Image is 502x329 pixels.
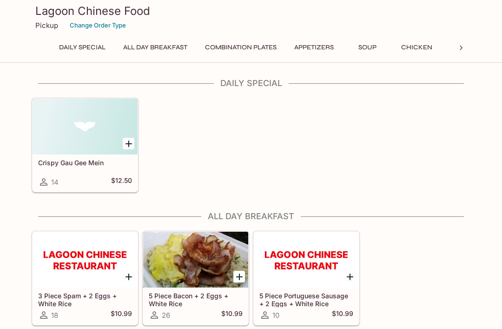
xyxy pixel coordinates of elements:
a: Crispy Gau Gee Mein14$12.50 [32,98,138,192]
button: All Day Breakfast [118,41,192,54]
h5: 5 Piece Portuguese Sausage + 2 Eggs + White Rice [259,292,353,307]
button: Add 3 Piece Spam + 2 Eggs + White Rice [123,271,134,282]
h5: $10.99 [221,309,243,321]
button: Soup [346,41,388,54]
button: Change Order Type [66,18,130,33]
p: Pickup [35,21,58,30]
div: 5 Piece Bacon + 2 Eggs + White Rice [143,232,248,288]
h3: Lagoon Chinese Food [35,4,467,18]
button: Add Crispy Gau Gee Mein [123,138,134,149]
div: 3 Piece Spam + 2 Eggs + White Rice [33,232,138,288]
h5: $12.50 [111,176,132,188]
a: 5 Piece Portuguese Sausage + 2 Eggs + White Rice10$10.99 [253,231,359,325]
button: Daily Special [54,41,111,54]
div: 5 Piece Portuguese Sausage + 2 Eggs + White Rice [254,232,359,288]
button: Add 5 Piece Bacon + 2 Eggs + White Rice [233,271,245,282]
h5: $10.99 [332,309,353,321]
h5: 3 Piece Spam + 2 Eggs + White Rice [38,292,132,307]
span: 18 [51,311,58,320]
h4: Daily Special [32,78,470,88]
button: Chicken [396,41,437,54]
span: 14 [51,178,59,187]
button: Add 5 Piece Portuguese Sausage + 2 Eggs + White Rice [344,271,356,282]
a: 5 Piece Bacon + 2 Eggs + White Rice26$10.99 [143,231,249,325]
span: 10 [272,311,279,320]
button: Appetizers [289,41,339,54]
h4: All Day Breakfast [32,211,470,222]
button: Combination Plates [200,41,282,54]
h5: Crispy Gau Gee Mein [38,159,132,167]
span: 26 [162,311,170,320]
h5: $10.99 [111,309,132,321]
button: Beef [445,41,487,54]
a: 3 Piece Spam + 2 Eggs + White Rice18$10.99 [32,231,138,325]
div: Crispy Gau Gee Mein [33,99,138,154]
h5: 5 Piece Bacon + 2 Eggs + White Rice [149,292,243,307]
